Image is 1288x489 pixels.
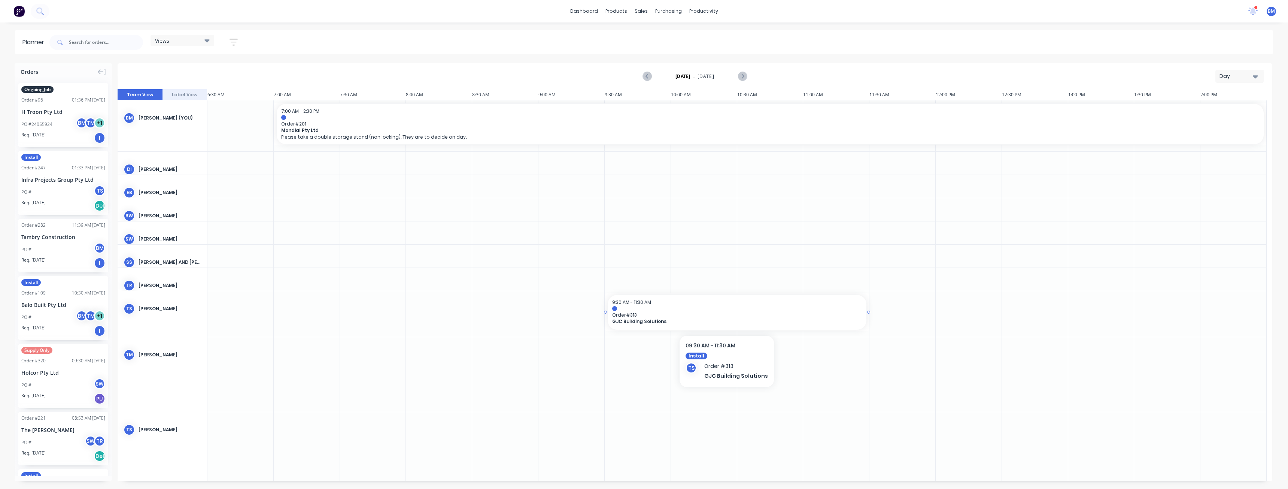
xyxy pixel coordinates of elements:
[21,233,105,241] div: Tambry Construction
[21,279,41,286] span: Install
[671,89,737,100] div: 10:00 AM
[139,189,201,196] div: [PERSON_NAME]
[21,382,31,389] div: PO #
[737,89,804,100] div: 10:30 AM
[472,89,538,100] div: 8:30 AM
[69,35,143,50] input: Search for orders...
[94,242,105,254] div: BM
[281,127,1161,133] span: Mondial Pty Ltd
[1002,89,1068,100] div: 12:30 PM
[1134,89,1200,100] div: 1:30 PM
[94,450,105,462] div: Del
[21,176,105,184] div: Infra Projects Group Pty Ltd
[21,314,31,321] div: PO #
[21,68,38,76] span: Orders
[803,89,869,100] div: 11:00 AM
[72,290,105,296] div: 10:30 AM [DATE]
[21,347,52,354] span: Supply Only
[21,97,43,103] div: Order # 96
[94,132,105,144] div: I
[76,117,87,129] div: BM
[602,6,631,17] div: products
[274,89,340,100] div: 7:00 AM
[21,426,105,434] div: The [PERSON_NAME]
[1215,70,1264,83] button: Day
[936,89,1002,100] div: 12:00 PM
[21,357,46,364] div: Order # 320
[124,280,135,291] div: TR
[94,185,105,196] div: TS
[124,112,135,124] div: BM
[631,6,651,17] div: sales
[22,38,48,47] div: Planner
[72,164,105,171] div: 01:33 PM [DATE]
[124,187,135,198] div: EB
[72,97,105,103] div: 01:36 PM [DATE]
[124,233,135,245] div: SW
[124,210,135,221] div: RW
[139,212,201,219] div: [PERSON_NAME]
[21,154,41,161] span: Install
[118,89,162,100] button: Team View
[675,73,690,80] strong: [DATE]
[538,89,605,100] div: 9:00 AM
[612,312,862,318] span: Order # 313
[406,89,472,100] div: 8:00 AM
[94,325,105,336] div: I
[85,435,96,447] div: SW
[21,301,105,309] div: Balo Built Pty Ltd
[21,189,31,196] div: PO #
[139,236,201,242] div: [PERSON_NAME]
[1219,72,1254,80] div: Day
[124,257,135,268] div: SS
[21,392,46,399] span: Req. [DATE]
[21,121,52,128] div: PO #24055924
[612,319,837,324] span: GJC Building Solutions
[139,351,201,358] div: [PERSON_NAME]
[1068,89,1134,100] div: 1:00 PM
[21,108,105,116] div: H Troon Pty Ltd
[76,310,87,322] div: BM
[21,415,46,422] div: Order # 221
[124,303,135,314] div: TS
[124,349,135,360] div: TM
[21,325,46,331] span: Req. [DATE]
[139,282,201,289] div: [PERSON_NAME]
[281,134,1259,140] p: Please take a double storage stand (non locking). They are to decide on day.
[643,72,652,81] button: Previous page
[139,426,201,433] div: [PERSON_NAME]
[13,6,25,17] img: Factory
[651,6,686,17] div: purchasing
[72,357,105,364] div: 09:30 AM [DATE]
[281,121,1259,127] span: Order # 201
[1268,8,1275,15] span: BM
[162,89,207,100] button: Label View
[94,117,105,129] div: + 1
[139,305,201,312] div: [PERSON_NAME]
[21,290,46,296] div: Order # 109
[94,435,105,447] div: TR
[85,310,96,322] div: TM
[72,415,105,422] div: 08:53 AM [DATE]
[94,378,105,389] div: SW
[340,89,406,100] div: 7:30 AM
[869,89,936,100] div: 11:30 AM
[21,257,46,263] span: Req. [DATE]
[21,450,46,456] span: Req. [DATE]
[124,164,135,175] div: DI
[139,259,201,266] div: [PERSON_NAME] and [PERSON_NAME]
[21,369,105,377] div: Holcor Pty Ltd
[566,6,602,17] a: dashboard
[21,439,31,446] div: PO #
[155,37,169,45] span: Views
[686,6,722,17] div: productivity
[693,72,695,81] span: -
[94,310,105,322] div: + 1
[21,472,41,479] span: Install
[21,222,46,229] div: Order # 282
[21,199,46,206] span: Req. [DATE]
[72,222,105,229] div: 11:39 AM [DATE]
[281,108,319,114] span: 7:00 AM - 2:30 PM
[21,164,46,171] div: Order # 247
[698,73,714,80] span: [DATE]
